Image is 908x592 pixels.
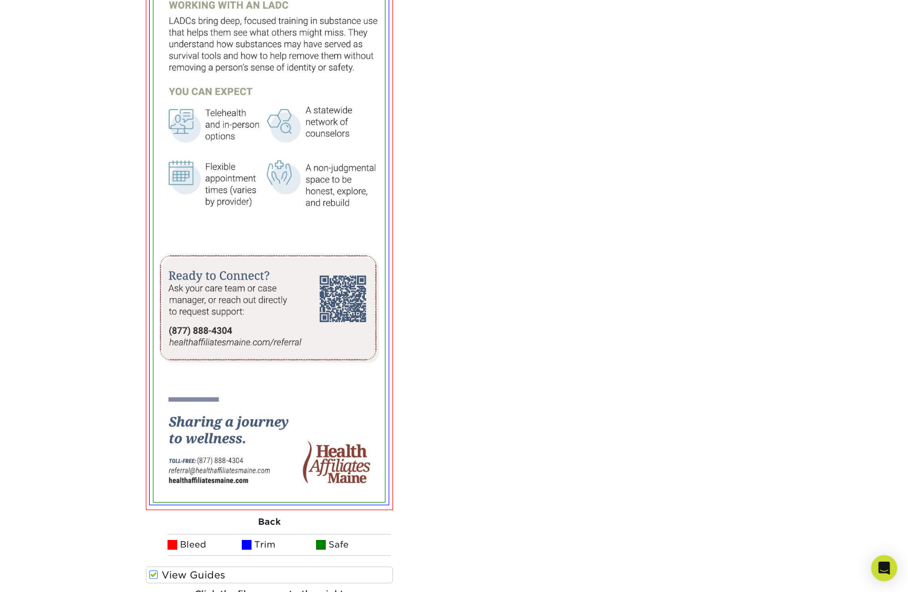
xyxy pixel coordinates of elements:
div: Back [146,510,394,534]
li: Bleed [168,534,242,556]
iframe: Google Customer Reviews [3,559,92,588]
li: Safe [316,534,390,556]
li: Trim [242,534,316,556]
div: Open Intercom Messenger [871,555,897,581]
label: View Guides [146,567,394,583]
